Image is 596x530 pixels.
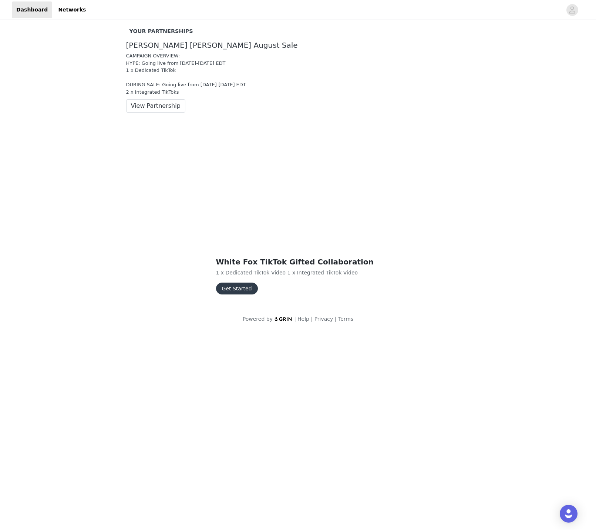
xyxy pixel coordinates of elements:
button: Get Started [216,283,258,294]
a: Dashboard [12,1,52,18]
a: Networks [54,1,90,18]
div: CAMPAIGN OVERVIEW: HYPE: Going live from [DATE]-[DATE] EDT 1 x Dedicated TikTok DURING SALE: Goin... [126,52,470,96]
p: 1 x Dedicated TikTok Video 1 x Integrated TikTok Video [216,269,380,277]
span: Powered by [243,316,273,322]
h2: White Fox TikTok Gifted Collaboration [216,256,380,267]
img: logo [274,317,293,321]
button: View Partnership [126,99,185,113]
div: avatar [569,4,576,16]
span: | [335,316,337,322]
div: Your Partnerships [129,27,467,36]
span: | [294,316,296,322]
div: Open Intercom Messenger [560,505,578,523]
a: Terms [338,316,353,322]
span: | [311,316,313,322]
a: Help [297,316,309,322]
a: Privacy [314,316,333,322]
div: [PERSON_NAME] [PERSON_NAME] August Sale [126,41,470,50]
